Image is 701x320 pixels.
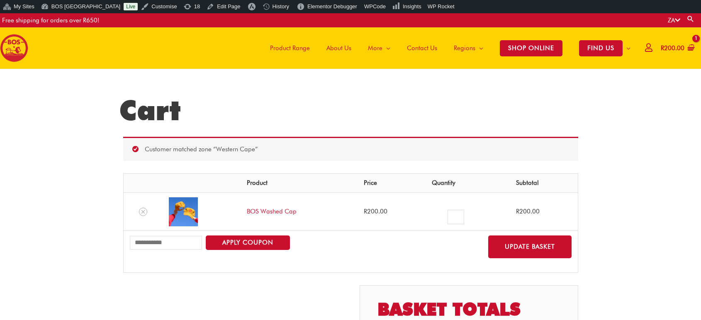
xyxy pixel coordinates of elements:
div: Free shipping for orders over R650! [2,13,100,27]
th: Quantity [426,174,509,193]
nav: Site Navigation [256,27,639,69]
bdi: 200.00 [661,44,684,52]
span: About Us [326,36,351,61]
span: More [368,36,382,61]
a: Remove BOS Washed Cap from cart [139,208,147,216]
span: R [364,208,367,215]
a: View Shopping Cart, 1 items [659,39,695,58]
span: Regions [454,36,475,61]
h1: Cart [119,94,582,127]
img: bos cap [169,197,198,226]
span: Contact Us [407,36,437,61]
span: R [516,208,519,215]
input: Product quantity [448,210,464,224]
bdi: 200.00 [516,208,540,215]
button: Update basket [488,235,572,258]
span: R [661,44,664,52]
a: Contact Us [399,27,445,69]
button: Apply coupon [206,235,290,250]
a: Regions [445,27,492,69]
a: SHOP ONLINE [492,27,571,69]
a: More [360,27,399,69]
a: Search button [686,15,695,23]
a: About Us [318,27,360,69]
a: ZA [668,17,680,24]
span: Product Range [270,36,310,61]
span: FIND US [579,40,623,56]
th: Subtotal [510,174,578,193]
span: SHOP ONLINE [500,40,562,56]
a: Product Range [262,27,318,69]
th: Price [358,174,426,193]
th: Product [241,174,358,193]
div: Customer matched zone “Western Cape” [123,137,578,161]
a: Live [124,3,138,10]
bdi: 200.00 [364,208,387,215]
a: BOS Washed Cap [247,208,297,215]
